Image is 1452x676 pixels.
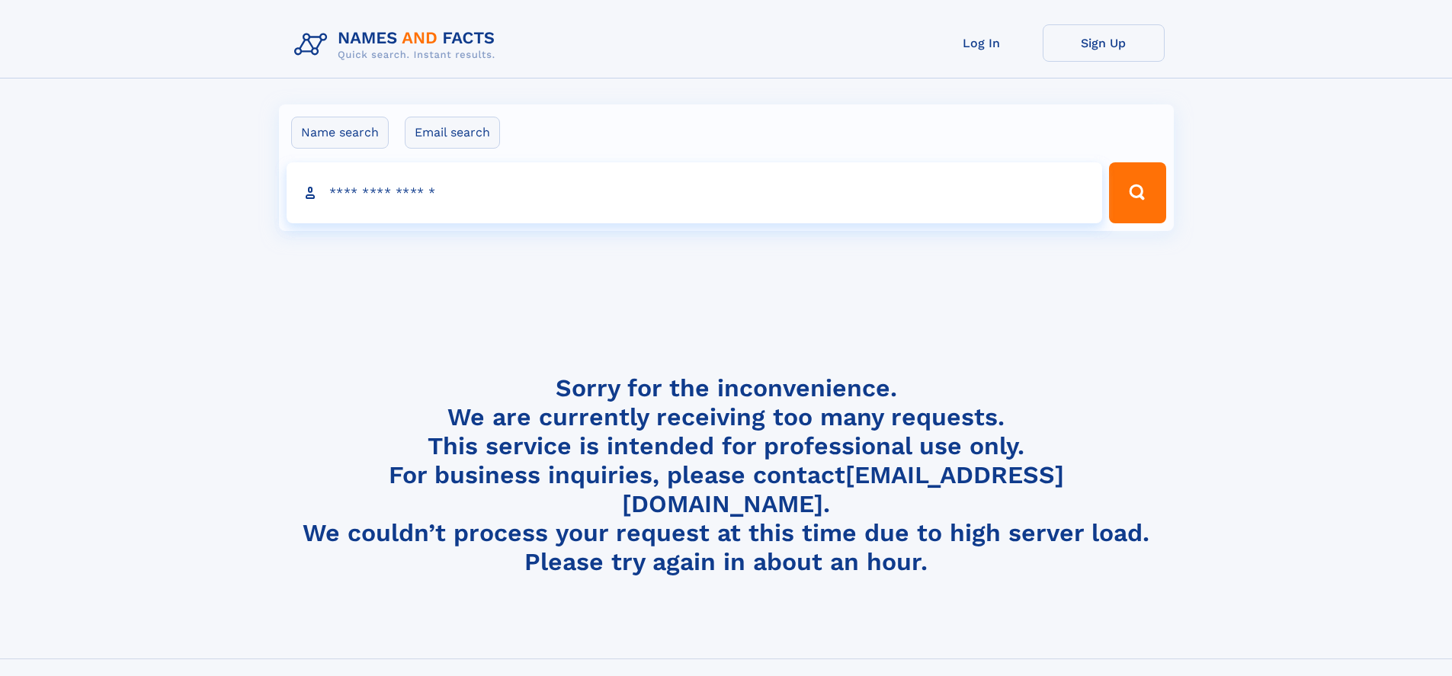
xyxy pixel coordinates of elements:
[1109,162,1165,223] button: Search Button
[288,373,1165,577] h4: Sorry for the inconvenience. We are currently receiving too many requests. This service is intend...
[921,24,1043,62] a: Log In
[291,117,389,149] label: Name search
[1043,24,1165,62] a: Sign Up
[288,24,508,66] img: Logo Names and Facts
[405,117,500,149] label: Email search
[287,162,1103,223] input: search input
[622,460,1064,518] a: [EMAIL_ADDRESS][DOMAIN_NAME]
